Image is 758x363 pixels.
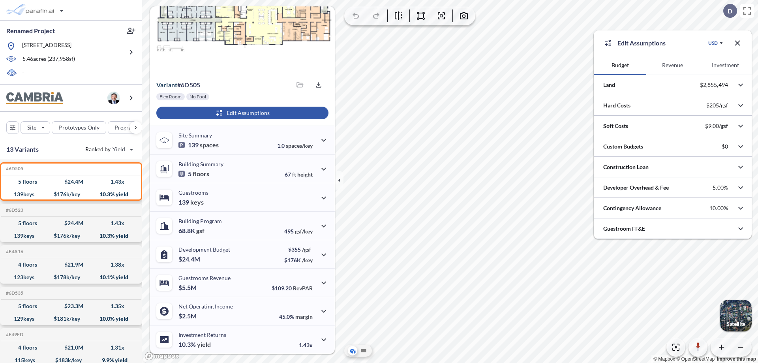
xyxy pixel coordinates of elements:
[720,300,752,331] button: Switcher ImageSatellite
[603,122,628,130] p: Soft Costs
[603,81,615,89] p: Land
[178,161,223,167] p: Building Summary
[156,81,177,88] span: Variant
[277,142,313,149] p: 1.0
[178,331,226,338] p: Investment Returns
[178,141,219,149] p: 139
[708,40,718,46] div: USD
[302,257,313,263] span: /key
[178,218,222,224] p: Building Program
[21,121,50,134] button: Site
[284,246,313,253] p: $355
[292,171,296,178] span: ft
[178,312,198,320] p: $2.5M
[722,143,728,150] p: $0
[272,285,313,292] p: $109.20
[52,121,106,134] button: Prototypes Only
[603,204,661,212] p: Contingency Allowance
[293,285,313,292] span: RevPAR
[190,198,204,206] span: keys
[22,41,71,51] p: [STREET_ADDRESS]
[603,143,643,150] p: Custom Budgets
[114,124,137,132] p: Program
[113,145,126,153] span: Yield
[178,227,205,235] p: 68.8K
[284,257,313,263] p: $176K
[178,198,204,206] p: 139
[653,356,675,362] a: Mapbox
[676,356,715,362] a: OpenStreetMap
[178,275,231,281] p: Guestrooms Revenue
[108,121,150,134] button: Program
[603,184,669,192] p: Developer Overhead & Fee
[159,94,182,100] p: Flex Room
[646,56,699,75] button: Revenue
[284,228,313,235] p: 495
[603,225,645,233] p: Guestroom FF&E
[713,184,728,191] p: 5.00%
[23,55,75,64] p: 5.46 acres ( 237,958 sf)
[156,81,200,89] p: # 6d505
[348,346,357,355] button: Aerial View
[359,346,368,355] button: Site Plan
[6,92,63,104] img: BrandImage
[189,94,206,100] p: No Pool
[4,166,23,171] h5: Click to copy the code
[286,142,313,149] span: spaces/key
[728,8,732,15] p: D
[709,205,728,212] p: 10.00%
[699,56,752,75] button: Investment
[285,171,313,178] p: 67
[79,143,138,156] button: Ranked by Yield
[178,246,230,253] p: Development Budget
[178,132,212,139] p: Site Summary
[295,313,313,320] span: margin
[299,342,313,348] p: 1.43x
[295,228,313,235] span: gsf/key
[603,102,630,109] p: Hard Costs
[58,124,99,132] p: Prototypes Only
[197,340,211,348] span: yield
[200,141,219,149] span: spaces
[302,246,311,253] span: /gsf
[156,107,328,119] button: Edit Assumptions
[717,356,756,362] a: Improve this map
[178,340,211,348] p: 10.3%
[196,227,205,235] span: gsf
[279,313,313,320] p: 45.0%
[27,124,36,132] p: Site
[178,189,208,196] p: Guestrooms
[594,56,646,75] button: Budget
[706,102,728,109] p: $205/gsf
[705,122,728,130] p: $9.00/gsf
[178,255,201,263] p: $24.4M
[720,300,752,331] img: Switcher Image
[700,81,728,88] p: $2,855,494
[726,321,745,327] p: Satellite
[144,352,179,361] a: Mapbox homepage
[4,249,23,254] h5: Click to copy the code
[178,284,198,292] p: $5.5M
[297,171,313,178] span: height
[107,92,120,104] img: user logo
[4,290,23,296] h5: Click to copy the code
[6,26,55,35] p: Renamed Project
[4,207,23,213] h5: Click to copy the code
[603,163,649,171] p: Construction Loan
[178,303,233,310] p: Net Operating Income
[193,170,209,178] span: floors
[22,69,24,78] p: -
[178,170,209,178] p: 5
[617,38,666,48] p: Edit Assumptions
[4,332,23,337] h5: Click to copy the code
[6,145,39,154] p: 13 Variants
